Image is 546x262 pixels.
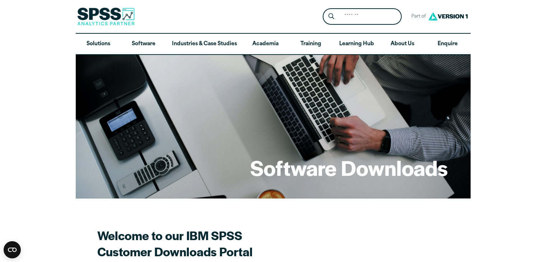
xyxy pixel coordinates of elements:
button: Search magnifying glass icon [325,10,338,23]
a: Solutions [76,34,121,55]
a: Industries & Case Studies [166,34,243,55]
a: Academia [243,34,288,55]
a: Learning Hub [333,34,380,55]
img: Version1 Logo [426,10,470,23]
h1: Software Downloads [250,154,448,182]
form: Site Header Search Form [323,8,402,25]
img: SPSS Analytics Partner [77,8,135,25]
a: About Us [380,34,425,55]
nav: Desktop version of site main menu [76,34,471,55]
a: Software [121,34,166,55]
svg: Search magnifying glass icon [328,13,334,19]
a: Enquire [425,34,470,55]
h2: Welcome to our IBM SPSS Customer Downloads Portal [97,227,349,259]
span: Part of [407,11,426,22]
button: Open CMP widget [4,241,21,258]
a: Training [288,34,333,55]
